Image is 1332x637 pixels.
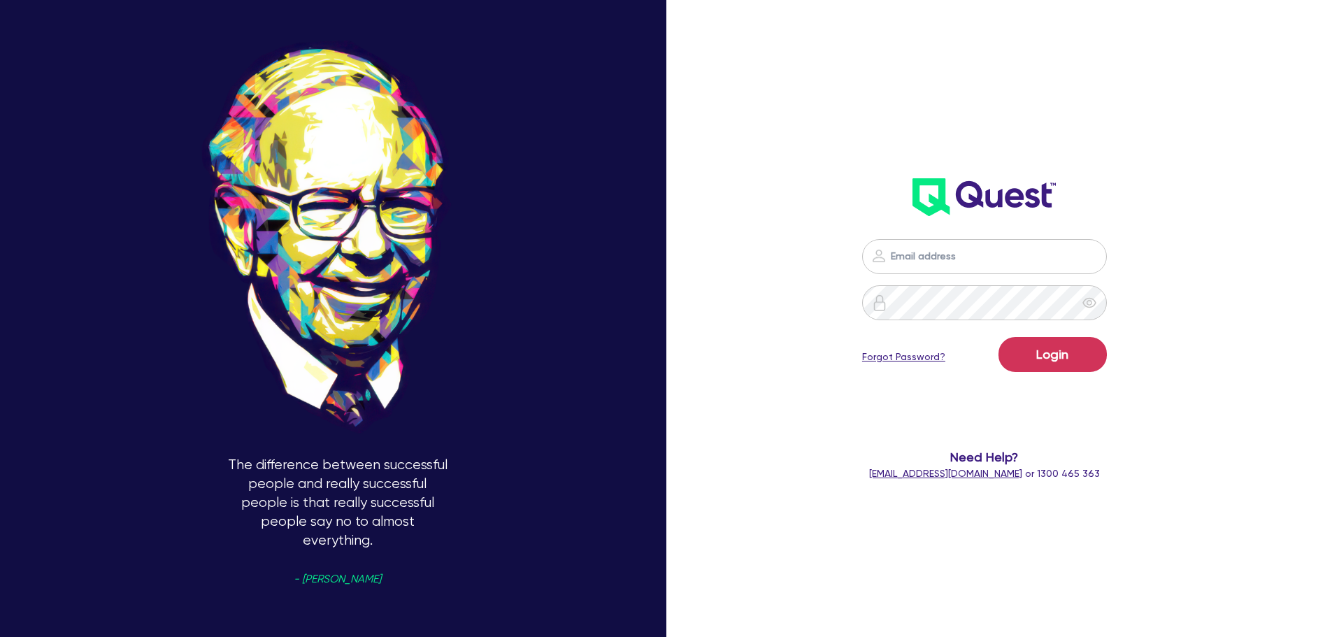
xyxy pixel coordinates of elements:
a: [EMAIL_ADDRESS][DOMAIN_NAME] [869,468,1022,479]
span: Need Help? [806,448,1163,466]
span: or 1300 465 363 [869,468,1100,479]
a: Forgot Password? [862,350,945,364]
button: Login [998,337,1107,372]
span: eye [1082,296,1096,310]
input: Email address [862,239,1107,274]
img: wH2k97JdezQIQAAAABJRU5ErkJggg== [912,178,1056,216]
img: icon-password [871,248,887,264]
img: icon-password [871,294,888,311]
span: - [PERSON_NAME] [294,574,381,585]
